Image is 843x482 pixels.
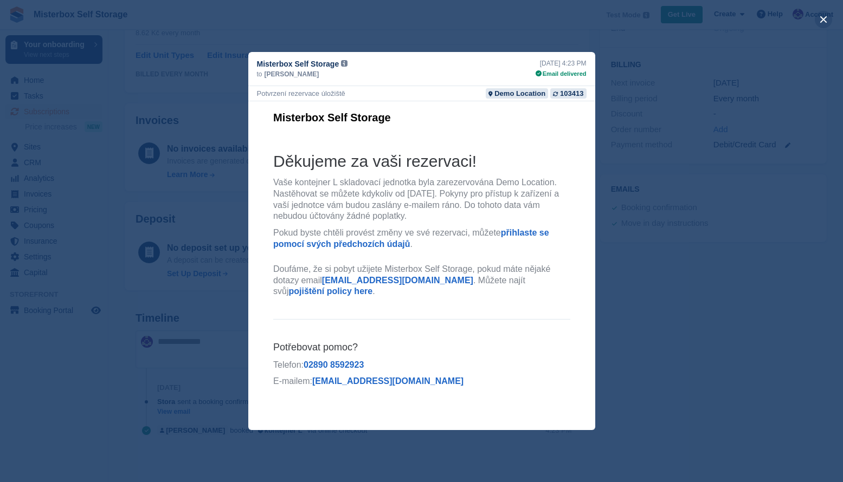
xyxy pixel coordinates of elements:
div: Demo Location [494,88,545,99]
p: Doufáme, že si pobyt užijete Misterbox Self Storage, pokud máte nějaké dotazy email . Můžete nají... [25,162,322,196]
a: přihlaste se pomocí svých předchozích údajů [25,127,301,147]
a: Demo Location [486,88,548,99]
a: [EMAIL_ADDRESS][DOMAIN_NAME] [74,174,225,184]
div: [DATE] 4:23 PM [536,58,587,68]
div: Potvrzení rezervace úložiště [257,88,345,99]
div: Email delivered [536,69,587,79]
h6: Potřebovat pomoc? [25,240,322,252]
p: Pokud byste chtěli provést změny ve své rezervaci, můžete . [25,126,322,149]
p: E-mailem: [25,275,322,286]
a: [EMAIL_ADDRESS][DOMAIN_NAME] [64,275,215,284]
p: Vaše kontejner L skladovací jednotka byla zarezervována Demo Location. Nastěhovat se můžete kdyko... [25,76,322,121]
a: pojištění policy here [40,185,124,194]
span: [PERSON_NAME] [265,69,319,79]
button: close [815,11,832,28]
span: Misterbox Self Storage [257,58,339,69]
h2: Děkujeme za vaši rezervaci! [25,49,322,70]
div: 103413 [560,88,583,99]
a: 103413 [550,88,586,99]
a: 02890 8592923 [55,259,115,268]
p: Telefon: [25,258,322,270]
span: to [257,69,262,79]
img: icon-info-grey-7440780725fd019a000dd9b08b2336e03edf1995a4989e88bcd33f0948082b44.svg [341,60,348,67]
h1: Misterbox Self Storage [25,9,322,23]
